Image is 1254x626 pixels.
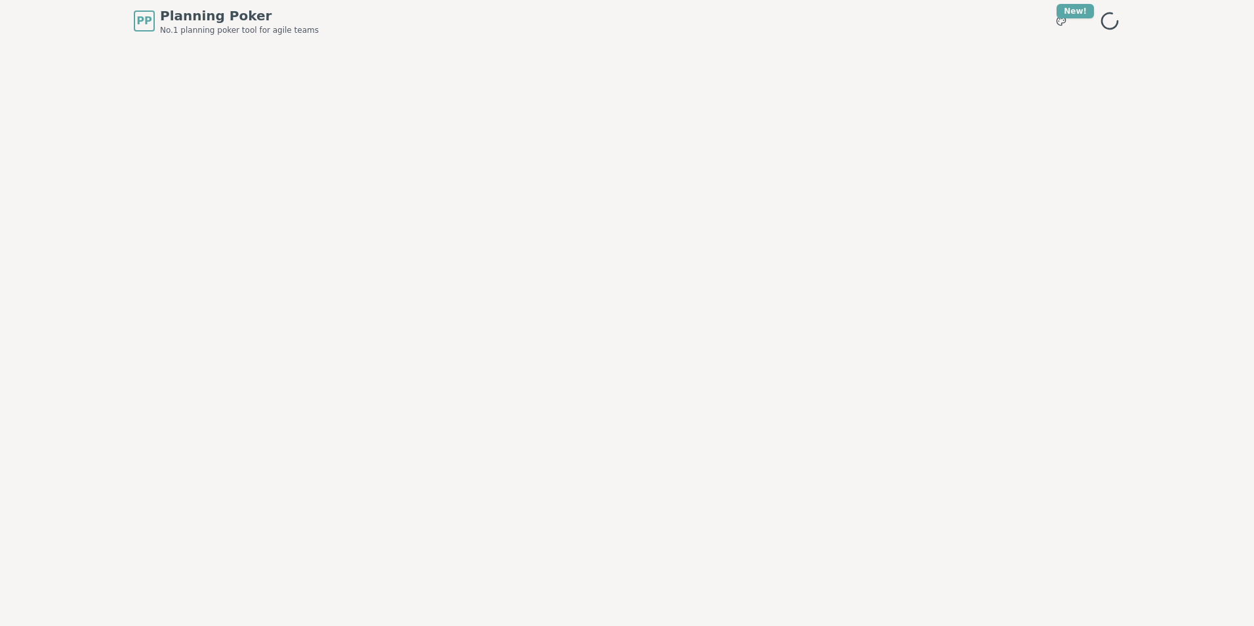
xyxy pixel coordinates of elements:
span: PP [136,13,152,29]
button: New! [1049,9,1073,33]
div: New! [1057,4,1094,18]
span: No.1 planning poker tool for agile teams [160,25,319,35]
span: Planning Poker [160,7,319,25]
a: PPPlanning PokerNo.1 planning poker tool for agile teams [134,7,319,35]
